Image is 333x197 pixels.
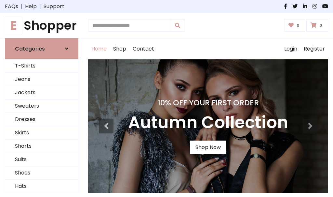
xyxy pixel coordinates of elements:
[5,86,78,99] a: Jackets
[5,153,78,166] a: Suits
[5,59,78,73] a: T-Shirts
[300,38,328,59] a: Register
[5,113,78,126] a: Dresses
[306,19,328,32] a: 0
[5,38,78,59] a: Categories
[5,18,78,33] h1: Shopper
[88,38,110,59] a: Home
[18,3,25,10] span: |
[281,38,300,59] a: Login
[128,113,288,133] h3: Autumn Collection
[5,18,78,33] a: EShopper
[129,38,157,59] a: Contact
[37,3,44,10] span: |
[5,180,78,193] a: Hats
[5,126,78,140] a: Skirts
[15,46,45,52] h6: Categories
[190,141,226,154] a: Shop Now
[318,23,324,28] span: 0
[284,19,305,32] a: 0
[128,98,288,107] h4: 10% Off Your First Order
[44,3,64,10] a: Support
[5,17,22,34] span: E
[5,166,78,180] a: Shoes
[5,140,78,153] a: Shorts
[25,3,37,10] a: Help
[295,23,301,28] span: 0
[5,3,18,10] a: FAQs
[5,99,78,113] a: Sweaters
[5,73,78,86] a: Jeans
[110,38,129,59] a: Shop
